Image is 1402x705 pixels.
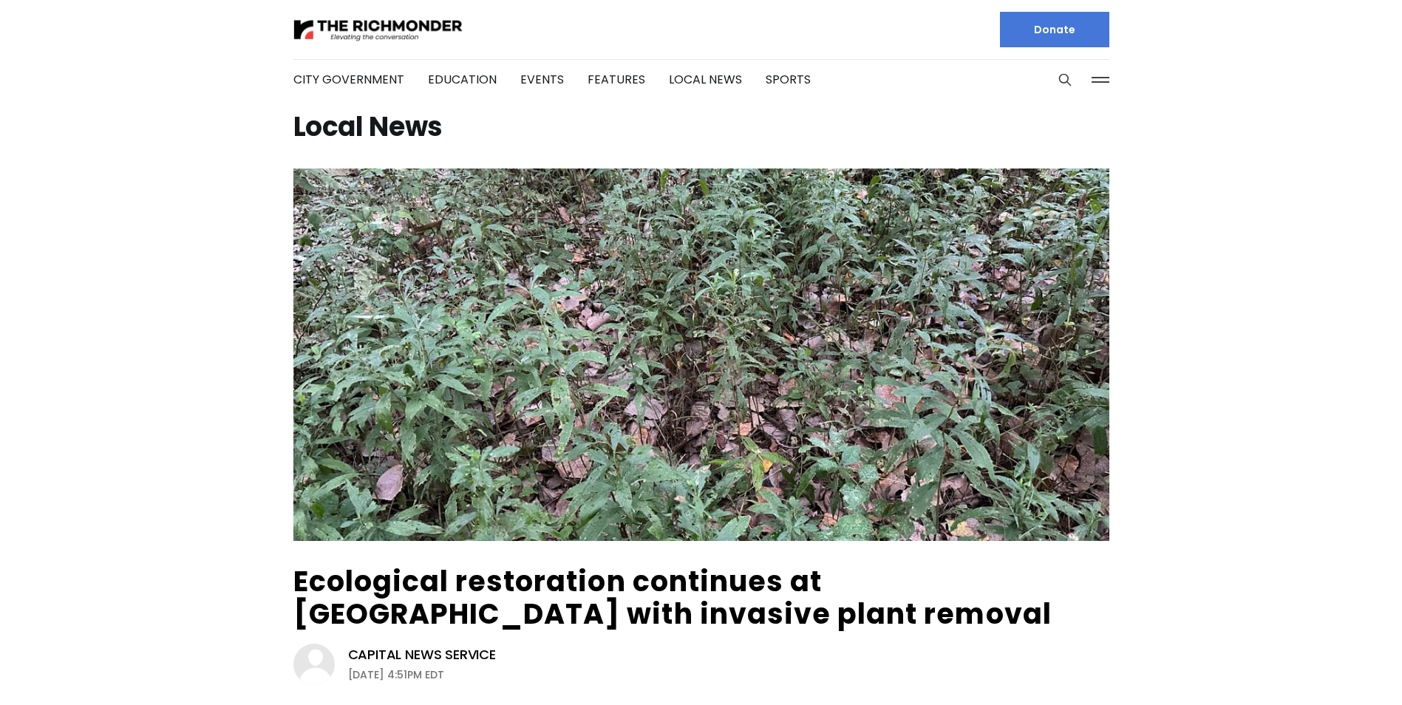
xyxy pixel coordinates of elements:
[428,71,497,88] a: Education
[348,646,496,664] a: Capital News Service
[348,666,444,684] time: [DATE] 4:51PM EDT
[293,71,404,88] a: City Government
[1054,69,1076,91] button: Search this site
[766,71,811,88] a: Sports
[1000,12,1109,47] a: Donate
[520,71,564,88] a: Events
[669,71,742,88] a: Local News
[293,17,463,43] img: The Richmonder
[293,562,1052,633] a: Ecological restoration continues at [GEOGRAPHIC_DATA] with invasive plant removal
[588,71,645,88] a: Features
[293,115,1109,139] h1: Local News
